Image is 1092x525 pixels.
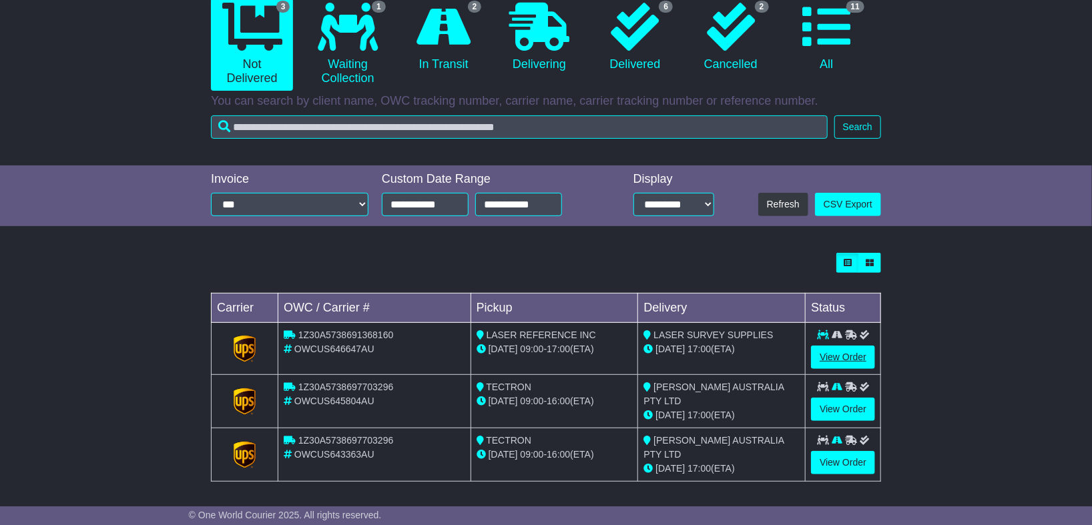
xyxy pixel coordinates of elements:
span: [DATE] [655,463,685,474]
div: (ETA) [643,462,800,476]
span: 3 [276,1,290,13]
span: 17:00 [688,463,711,474]
span: [DATE] [655,344,685,354]
span: 11 [846,1,864,13]
div: Invoice [211,172,368,187]
p: You can search by client name, OWC tracking number, carrier name, carrier tracking number or refe... [211,94,881,109]
a: View Order [811,398,875,421]
td: OWC / Carrier # [278,294,471,323]
span: [DATE] [489,449,518,460]
span: 2 [468,1,482,13]
span: 16:00 [547,449,570,460]
img: GetCarrierServiceLogo [234,336,256,362]
td: Pickup [471,294,638,323]
td: Status [806,294,881,323]
button: Refresh [758,193,808,216]
span: 17:00 [688,344,711,354]
img: GetCarrierServiceLogo [234,442,256,468]
span: © One World Courier 2025. All rights reserved. [189,510,382,520]
a: View Order [811,451,875,474]
div: - (ETA) [477,394,633,408]
span: 16:00 [547,396,570,406]
td: Carrier [212,294,278,323]
span: OWCUS646647AU [294,344,374,354]
button: Search [834,115,881,139]
span: 09:00 [521,449,544,460]
span: 1Z30A5738691368160 [298,330,393,340]
a: CSV Export [815,193,881,216]
span: 17:00 [547,344,570,354]
span: [PERSON_NAME] AUSTRALIA PTY LTD [643,435,784,460]
span: LASER SURVEY SUPPLIES [653,330,773,340]
div: (ETA) [643,408,800,422]
span: 1Z30A5738697703296 [298,435,393,446]
span: 1Z30A5738697703296 [298,382,393,392]
span: TECTRON [486,435,531,446]
div: - (ETA) [477,342,633,356]
span: TECTRON [486,382,531,392]
a: View Order [811,346,875,369]
span: 09:00 [521,344,544,354]
td: Delivery [638,294,806,323]
div: - (ETA) [477,448,633,462]
span: 17:00 [688,410,711,420]
span: [DATE] [489,344,518,354]
div: (ETA) [643,342,800,356]
span: [DATE] [489,396,518,406]
span: OWCUS643363AU [294,449,374,460]
span: [PERSON_NAME] AUSTRALIA PTY LTD [643,382,784,406]
span: 09:00 [521,396,544,406]
div: Custom Date Range [382,172,596,187]
span: LASER REFERENCE INC [487,330,596,340]
div: Display [633,172,715,187]
img: GetCarrierServiceLogo [234,388,256,415]
span: 6 [659,1,673,13]
span: 1 [372,1,386,13]
span: [DATE] [655,410,685,420]
span: OWCUS645804AU [294,396,374,406]
span: 2 [755,1,769,13]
